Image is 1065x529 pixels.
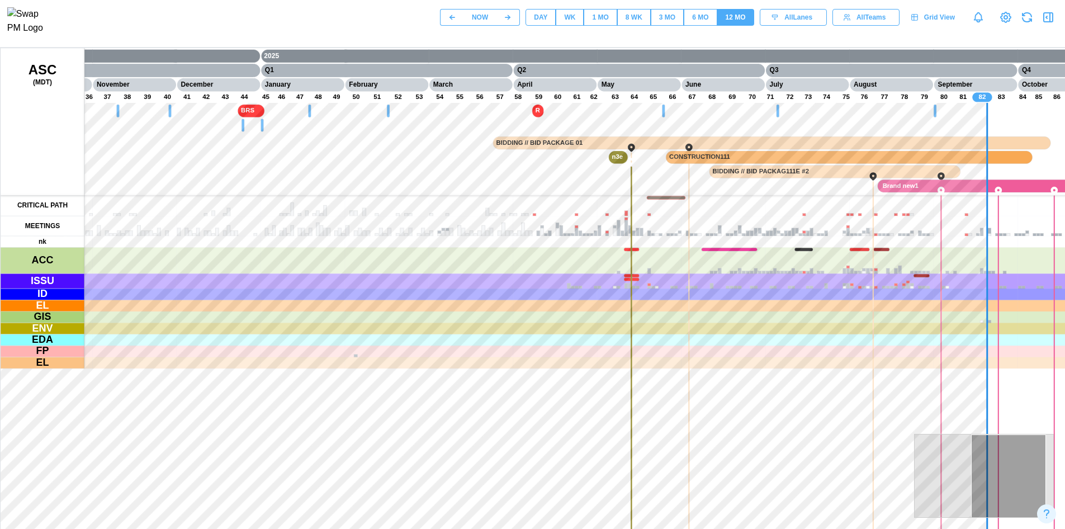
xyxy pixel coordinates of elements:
div: NOW [472,12,488,23]
a: Notifications [969,8,988,27]
div: 1 MO [592,12,608,23]
button: Refresh Grid [1019,10,1035,25]
button: 8 WK [617,9,651,26]
button: NOW [464,9,496,26]
img: Swap PM Logo [7,7,53,35]
span: All Teams [856,10,886,25]
button: Open Drawer [1040,10,1056,25]
span: All Lanes [784,10,812,25]
button: DAY [526,9,556,26]
button: AllLanes [760,9,827,26]
button: 6 MO [684,9,717,26]
button: 3 MO [651,9,684,26]
button: 1 MO [584,9,617,26]
div: 8 WK [626,12,642,23]
button: AllTeams [832,9,900,26]
span: Grid View [924,10,955,25]
button: 12 MO [717,9,754,26]
button: WK [556,9,584,26]
div: WK [564,12,575,23]
a: View Project [998,10,1014,25]
div: DAY [534,12,547,23]
a: Grid View [905,9,963,26]
div: 12 MO [726,12,746,23]
div: 6 MO [692,12,708,23]
div: 3 MO [659,12,675,23]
